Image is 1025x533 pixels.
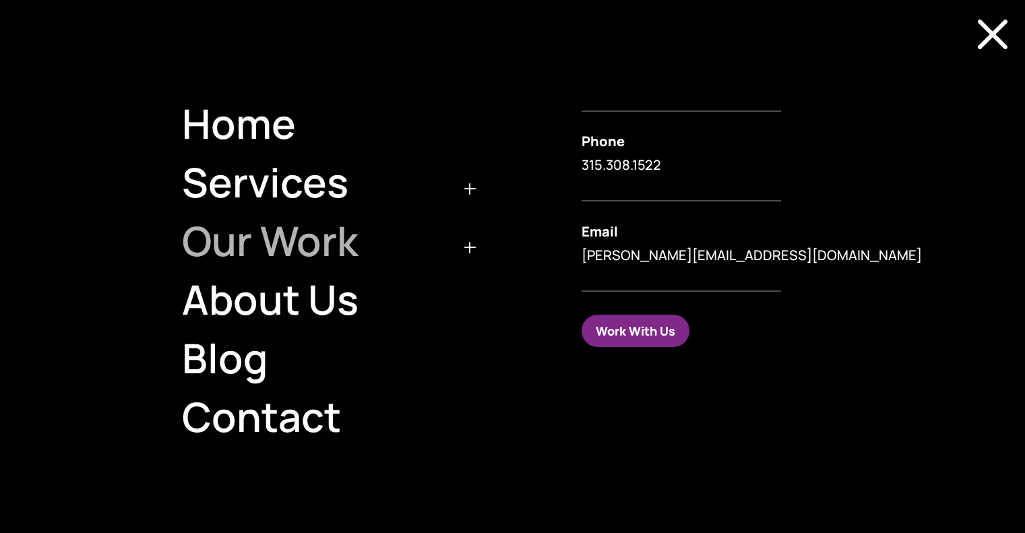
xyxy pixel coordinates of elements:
a: About Us [166,270,485,329]
h4: Email [582,225,1025,245]
div: Keywords by Traffic [149,80,227,88]
a: Blog [166,329,485,387]
a: Contact [166,387,485,446]
span: M [960,2,1025,67]
div: Domain Overview [51,80,121,88]
img: website_grey.svg [22,35,32,46]
div: Domain: [DOMAIN_NAME] [35,35,148,46]
p: [PERSON_NAME][EMAIL_ADDRESS][DOMAIN_NAME] [582,245,1025,266]
img: logo_orange.svg [22,22,32,32]
a: Our Work [166,212,485,270]
img: tab_domain_overview_orange.svg [36,78,47,89]
a: Work With Us [582,315,689,346]
img: tab_keywords_by_traffic_grey.svg [134,78,145,89]
p: 315.308.1522 [582,155,1025,176]
a: Services [166,153,485,212]
div: v 4.0.25 [38,22,66,32]
h4: Phone [582,135,1025,155]
a: Home [166,94,485,153]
